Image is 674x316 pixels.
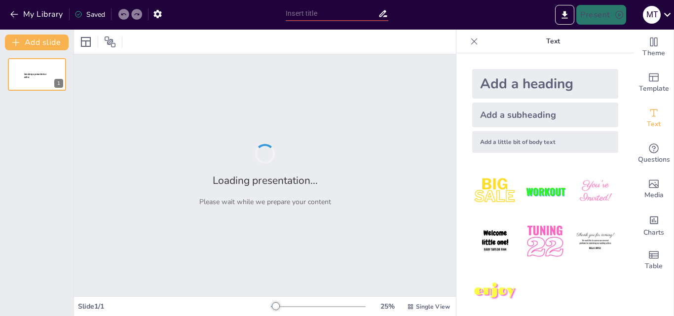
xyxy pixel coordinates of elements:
img: 2.jpeg [522,169,568,214]
div: Get real-time input from your audience [634,136,674,172]
button: My Library [7,6,67,22]
span: Sendsteps presentation editor [24,73,46,78]
div: 25 % [375,302,399,311]
div: Add charts and graphs [634,207,674,243]
div: Add a little bit of body text [472,131,618,153]
h2: Loading presentation... [213,174,318,187]
span: Text [647,119,661,130]
div: Change the overall theme [634,30,674,65]
img: 7.jpeg [472,269,518,315]
img: 4.jpeg [472,218,518,264]
div: Add a subheading [472,103,618,127]
img: 5.jpeg [522,218,568,264]
div: Add a heading [472,69,618,99]
img: 1.jpeg [472,169,518,214]
p: Please wait while we prepare your content [199,197,331,207]
span: Media [644,190,664,201]
div: Add a table [634,243,674,278]
span: Charts [643,227,664,238]
div: Add images, graphics, shapes or video [634,172,674,207]
span: Position [104,36,116,48]
div: M T [643,6,661,24]
input: Insert title [286,6,378,21]
div: Layout [78,34,94,50]
button: Add slide [5,35,69,50]
div: 1 [54,79,63,88]
button: Present [576,5,626,25]
button: M T [643,5,661,25]
span: Theme [642,48,665,59]
div: Slide 1 / 1 [78,302,271,311]
img: 3.jpeg [572,169,618,214]
button: Export to PowerPoint [555,5,574,25]
span: Table [645,261,663,272]
img: 6.jpeg [572,218,618,264]
p: Text [482,30,624,53]
span: Questions [638,154,670,165]
div: 1 [8,58,66,91]
span: Single View [416,303,450,311]
div: Saved [75,10,105,19]
span: Template [639,83,669,94]
div: Add text boxes [634,101,674,136]
div: Add ready made slides [634,65,674,101]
